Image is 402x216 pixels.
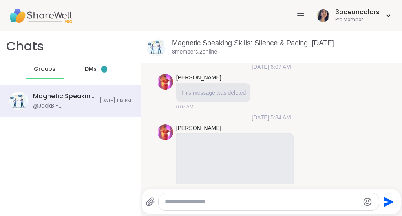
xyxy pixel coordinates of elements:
[335,8,380,16] div: 3oceancolors
[247,113,295,121] span: [DATE] 5:34 AM
[181,90,246,96] span: This message was deleted
[172,39,334,47] a: Magnetic Speaking Skills: Silence & Pacing, [DATE]
[157,124,173,140] img: https://sharewell-space-live.sfo3.digitaloceanspaces.com/user-generated/a5ec78fb-80d1-4d5c-bc9f-1...
[9,92,28,110] img: Magnetic Speaking Skills: Silence & Pacing, Sep 11
[6,38,44,55] h1: Chats
[157,74,173,90] img: https://sharewell-space-live.sfo3.digitaloceanspaces.com/user-generated/a5ec78fb-80d1-4d5c-bc9f-1...
[34,65,55,73] span: Groups
[176,124,221,132] a: [PERSON_NAME]
[176,103,194,110] span: 6:07 AM
[363,197,372,207] button: Emoji picker
[85,65,97,73] span: DMs
[335,16,380,23] div: Pro Member
[317,9,329,22] img: 3oceancolors
[147,38,166,56] img: Magnetic Speaking Skills: Silence & Pacing, Sep 11
[247,63,295,71] span: [DATE] 6:07 AM
[33,102,95,110] div: @JackB - @[PERSON_NAME] updates: [URL][DOMAIN_NAME]
[172,48,217,56] p: 8 members, 2 online
[379,193,397,211] button: Send
[103,66,105,72] span: 1
[33,92,95,101] div: Magnetic Speaking Skills: Silence & Pacing, [DATE]
[100,97,131,104] span: [DATE] 1:13 PM
[176,74,221,82] a: [PERSON_NAME]
[9,2,72,29] img: ShareWell Nav Logo
[165,198,359,206] textarea: Type your message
